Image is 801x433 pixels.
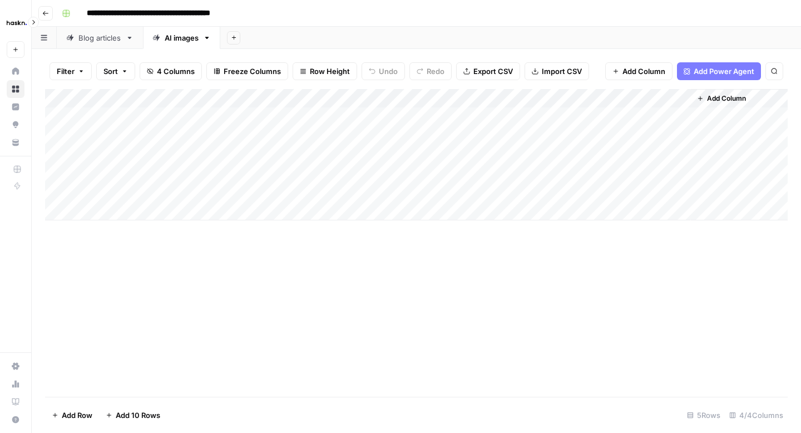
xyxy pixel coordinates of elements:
[7,375,24,393] a: Usage
[7,13,27,33] img: Haskn Logo
[605,62,673,80] button: Add Column
[143,27,220,49] a: AI images
[362,62,405,80] button: Undo
[157,66,195,77] span: 4 Columns
[7,62,24,80] a: Home
[473,66,513,77] span: Export CSV
[542,66,582,77] span: Import CSV
[7,393,24,411] a: Learning Hub
[456,62,520,80] button: Export CSV
[206,62,288,80] button: Freeze Columns
[7,116,24,134] a: Opportunities
[99,406,167,424] button: Add 10 Rows
[7,98,24,116] a: Insights
[57,66,75,77] span: Filter
[7,80,24,98] a: Browse
[7,9,24,37] button: Workspace: Haskn
[525,62,589,80] button: Import CSV
[103,66,118,77] span: Sort
[116,410,160,421] span: Add 10 Rows
[677,62,761,80] button: Add Power Agent
[7,357,24,375] a: Settings
[693,91,750,106] button: Add Column
[427,66,444,77] span: Redo
[7,134,24,151] a: Your Data
[165,32,199,43] div: AI images
[622,66,665,77] span: Add Column
[725,406,788,424] div: 4/4 Columns
[140,62,202,80] button: 4 Columns
[50,62,92,80] button: Filter
[293,62,357,80] button: Row Height
[45,406,99,424] button: Add Row
[694,66,754,77] span: Add Power Agent
[683,406,725,424] div: 5 Rows
[62,410,92,421] span: Add Row
[96,62,135,80] button: Sort
[379,66,398,77] span: Undo
[310,66,350,77] span: Row Height
[409,62,452,80] button: Redo
[7,411,24,429] button: Help + Support
[707,94,746,104] span: Add Column
[78,32,121,43] div: Blog articles
[57,27,143,49] a: Blog articles
[224,66,281,77] span: Freeze Columns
